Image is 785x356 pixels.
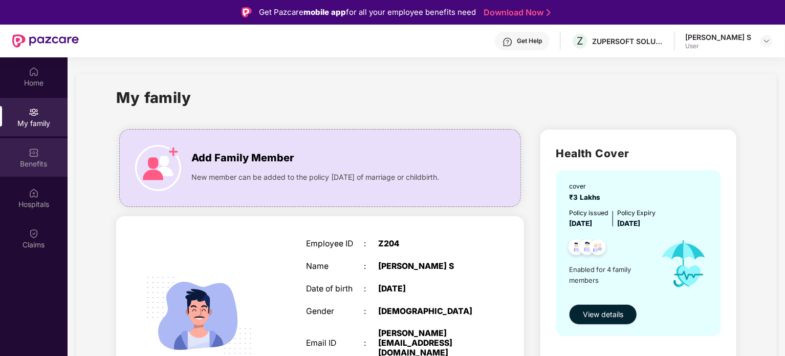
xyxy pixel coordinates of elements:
h2: Health Cover [556,145,721,162]
span: View details [583,309,623,320]
a: Download Now [484,7,548,18]
div: [PERSON_NAME] S [685,32,751,42]
div: [DATE] [378,284,479,294]
div: [PERSON_NAME] S [378,262,479,271]
img: svg+xml;base64,PHN2ZyB3aWR0aD0iMjAiIGhlaWdodD0iMjAiIHZpZXdCb3g9IjAgMCAyMCAyMCIgZmlsbD0ibm9uZSIgeG... [29,107,39,117]
div: Get Help [517,37,542,45]
span: [DATE] [569,219,592,227]
img: svg+xml;base64,PHN2ZyBpZD0iQmVuZWZpdHMiIHhtbG5zPSJodHRwOi8vd3d3LnczLm9yZy8yMDAwL3N2ZyIgd2lkdGg9Ij... [29,148,39,158]
img: New Pazcare Logo [12,34,79,48]
img: svg+xml;base64,PHN2ZyBpZD0iRHJvcGRvd24tMzJ4MzIiIHhtbG5zPSJodHRwOi8vd3d3LnczLm9yZy8yMDAwL3N2ZyIgd2... [762,37,771,45]
div: : [364,239,378,249]
span: Enabled for 4 family members [569,264,651,285]
img: svg+xml;base64,PHN2ZyBpZD0iQ2xhaW0iIHhtbG5zPSJodHRwOi8vd3d3LnczLm9yZy8yMDAwL3N2ZyIgd2lkdGg9IjIwIi... [29,228,39,239]
span: Z [577,35,583,47]
div: Get Pazcare for all your employee benefits need [259,6,476,18]
div: Employee ID [306,239,364,249]
div: Email ID [306,339,364,348]
img: svg+xml;base64,PHN2ZyB4bWxucz0iaHR0cDovL3d3dy53My5vcmcvMjAwMC9zdmciIHdpZHRoPSI0OC45NDMiIGhlaWdodD... [564,236,589,261]
button: View details [569,304,637,325]
img: svg+xml;base64,PHN2ZyB4bWxucz0iaHR0cDovL3d3dy53My5vcmcvMjAwMC9zdmciIHdpZHRoPSI0OC45NDMiIGhlaWdodD... [575,236,600,261]
strong: mobile app [303,7,346,17]
div: : [364,262,378,271]
div: Name [306,262,364,271]
span: [DATE] [617,219,640,227]
div: Gender [306,307,364,317]
div: : [364,339,378,348]
img: svg+xml;base64,PHN2ZyBpZD0iSGVscC0zMngzMiIgeG1sbnM9Imh0dHA6Ly93d3cudzMub3JnLzIwMDAvc3ZnIiB3aWR0aD... [503,37,513,47]
img: icon [651,229,716,299]
h1: My family [116,86,191,109]
img: icon [135,145,181,191]
span: New member can be added to the policy [DATE] of marriage or childbirth. [191,172,439,183]
img: svg+xml;base64,PHN2ZyBpZD0iSG9tZSIgeG1sbnM9Imh0dHA6Ly93d3cudzMub3JnLzIwMDAvc3ZnIiB3aWR0aD0iMjAiIG... [29,67,39,77]
img: Stroke [547,7,551,18]
div: Policy Expiry [617,208,656,218]
img: svg+xml;base64,PHN2ZyB4bWxucz0iaHR0cDovL3d3dy53My5vcmcvMjAwMC9zdmciIHdpZHRoPSI0OC45NDMiIGhlaWdodD... [585,236,610,261]
div: : [364,307,378,317]
img: svg+xml;base64,PHN2ZyBpZD0iSG9zcGl0YWxzIiB4bWxucz0iaHR0cDovL3d3dy53My5vcmcvMjAwMC9zdmciIHdpZHRoPS... [29,188,39,198]
div: User [685,42,751,50]
span: ₹3 Lakhs [569,193,604,201]
div: Z204 [378,239,479,249]
img: Logo [242,7,252,17]
div: : [364,284,378,294]
div: Date of birth [306,284,364,294]
span: Add Family Member [191,150,294,166]
div: Policy issued [569,208,608,218]
div: [DEMOGRAPHIC_DATA] [378,307,479,317]
div: ZUPERSOFT SOLUTIONS PRIVATE LIMITED [592,36,664,46]
div: cover [569,181,604,191]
